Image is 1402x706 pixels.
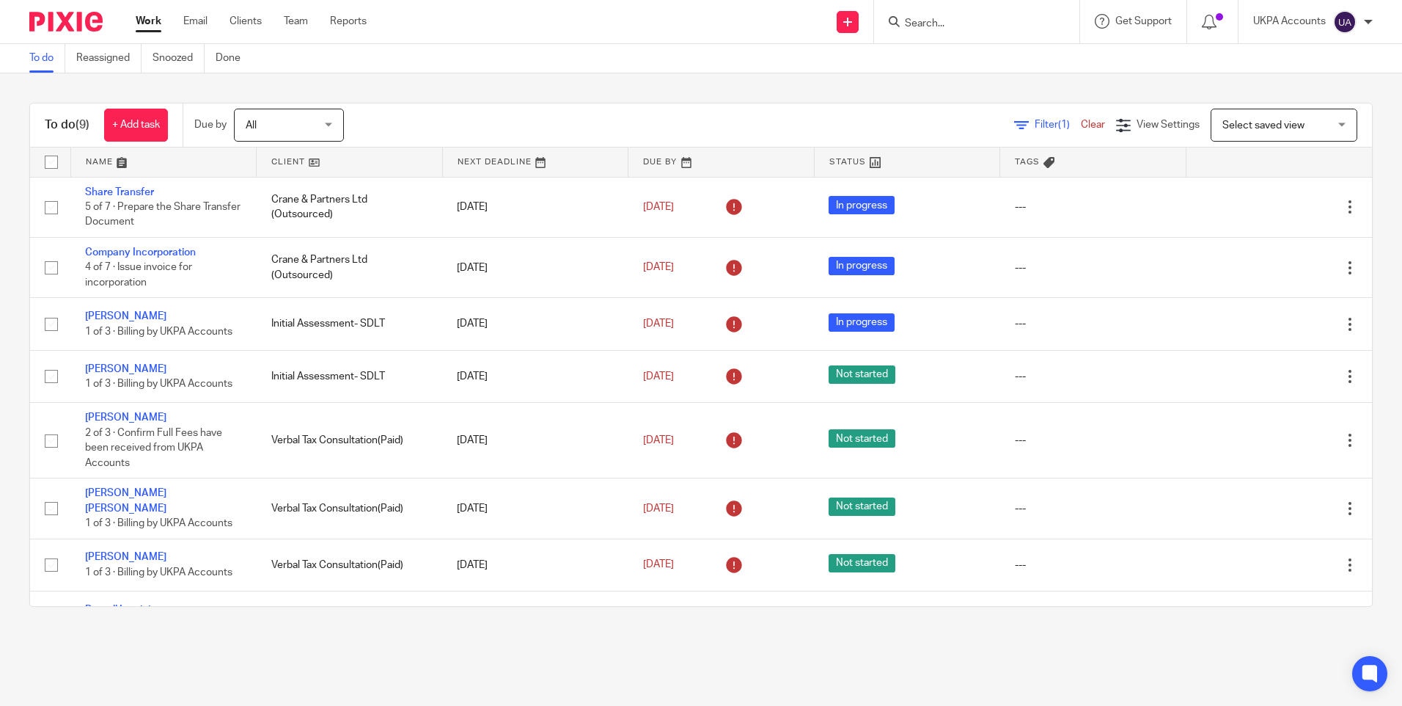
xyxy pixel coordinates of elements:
span: Not started [829,365,895,384]
p: Due by [194,117,227,132]
td: [DATE] [442,591,628,643]
span: (1) [1058,120,1070,130]
span: [DATE] [643,319,674,329]
span: In progress [829,313,895,332]
span: [DATE] [643,560,674,570]
a: Email [183,14,208,29]
span: [DATE] [643,202,674,212]
td: Verbal Tax Consultation(Paid) [257,539,443,591]
a: Team [284,14,308,29]
a: Clients [230,14,262,29]
td: Crane & Partners Ltd (Outsourced) [257,237,443,297]
div: --- [1015,501,1172,516]
a: [PERSON_NAME] [85,412,166,423]
td: Uk Property Accountants Ltd [257,591,443,643]
a: [PERSON_NAME] [85,311,166,321]
div: --- [1015,316,1172,331]
td: [DATE] [442,298,628,350]
a: Reports [330,14,367,29]
span: Get Support [1115,16,1172,26]
span: [DATE] [643,371,674,382]
input: Search [903,18,1035,31]
div: --- [1015,433,1172,448]
td: Crane & Partners Ltd (Outsourced) [257,177,443,237]
span: 2 of 3 · Confirm Full Fees have been received from UKPA Accounts [85,428,222,468]
a: + Add task [104,109,168,142]
a: Share Transfer [85,187,154,197]
td: [DATE] [442,478,628,539]
span: (9) [76,119,89,131]
span: [DATE] [643,435,674,445]
span: [DATE] [643,263,674,273]
td: [DATE] [442,350,628,402]
span: 4 of 7 · Issue invoice for incorporation [85,263,192,288]
a: [PERSON_NAME] [PERSON_NAME] [85,488,166,513]
div: --- [1015,369,1172,384]
a: [PERSON_NAME] [85,364,166,374]
span: 1 of 3 · Billing by UKPA Accounts [85,327,232,337]
span: 5 of 7 · Prepare the Share Transfer Document [85,202,241,228]
h1: To do [45,117,89,133]
span: Tags [1015,158,1040,166]
span: 1 of 3 · Billing by UKPA Accounts [85,567,232,578]
td: [DATE] [442,539,628,591]
div: --- [1015,558,1172,572]
span: 1 of 3 · Billing by UKPA Accounts [85,379,232,389]
div: --- [1015,261,1172,275]
span: Filter [1035,120,1081,130]
td: [DATE] [442,237,628,297]
a: Work [136,14,161,29]
a: Snoozed [153,44,205,73]
div: --- [1015,200,1172,214]
img: Pixie [29,12,103,32]
span: All [246,120,257,131]
td: Verbal Tax Consultation(Paid) [257,478,443,539]
span: Not started [829,606,895,625]
span: View Settings [1137,120,1200,130]
td: Verbal Tax Consultation(Paid) [257,403,443,478]
span: Select saved view [1222,120,1304,131]
td: Initial Assessment- SDLT [257,350,443,402]
td: Initial Assessment- SDLT [257,298,443,350]
span: In progress [829,257,895,275]
td: [DATE] [442,403,628,478]
a: Reassigned [76,44,142,73]
span: [DATE] [643,503,674,514]
a: Done [216,44,252,73]
a: Clear [1081,120,1105,130]
p: UKPA Accounts [1253,14,1326,29]
td: [DATE] [442,177,628,237]
span: Not started [829,429,895,448]
img: svg%3E [1333,10,1357,34]
span: Not started [829,498,895,516]
a: Payroll Invoicing [85,605,162,615]
a: Company Incorporation [85,247,196,258]
span: Not started [829,554,895,572]
a: To do [29,44,65,73]
span: 1 of 3 · Billing by UKPA Accounts [85,518,232,528]
a: [PERSON_NAME] [85,552,166,562]
span: In progress [829,196,895,214]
